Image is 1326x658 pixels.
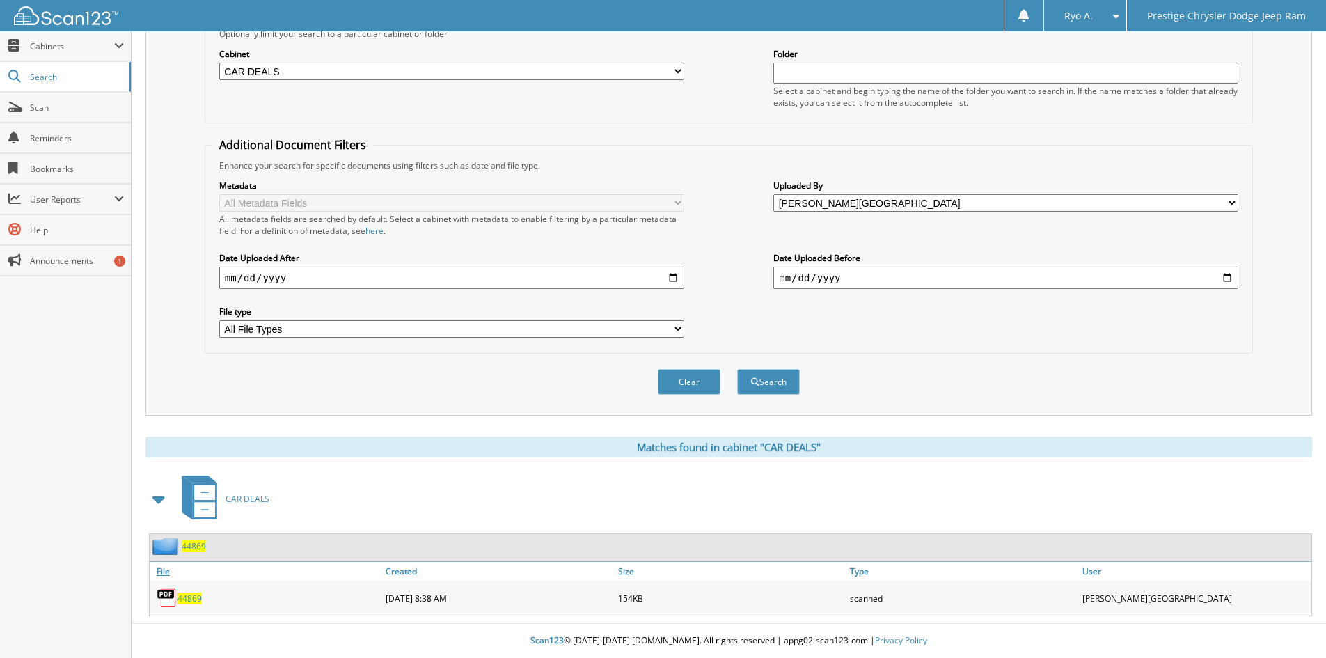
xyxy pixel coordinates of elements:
[1147,12,1306,20] span: Prestige Chrysler Dodge Jeep Ram
[114,256,125,267] div: 1
[150,562,382,581] a: File
[152,538,182,555] img: folder2.png
[219,306,684,318] label: File type
[382,562,615,581] a: Created
[219,213,684,237] div: All metadata fields are searched by default. Select a cabinet with metadata to enable filtering b...
[212,137,373,152] legend: Additional Document Filters
[30,224,124,236] span: Help
[145,437,1312,457] div: Matches found in cabinet "CAR DEALS"
[177,593,202,604] a: 44869
[30,102,124,113] span: Scan
[615,562,847,581] a: Size
[658,369,720,395] button: Clear
[773,252,1238,264] label: Date Uploaded Before
[30,71,122,83] span: Search
[737,369,800,395] button: Search
[1079,562,1311,581] a: User
[30,255,124,267] span: Announcements
[365,225,384,237] a: here
[173,471,269,526] a: CAR DEALS
[1256,591,1326,658] iframe: Chat Widget
[1064,12,1093,20] span: Ryo A.
[875,634,927,646] a: Privacy Policy
[182,540,206,552] a: 44869
[132,624,1326,658] div: © [DATE]-[DATE] [DOMAIN_NAME]. All rights reserved | appg02-scan123-com |
[219,180,684,191] label: Metadata
[219,252,684,264] label: Date Uploaded After
[212,28,1245,40] div: Optionally limit your search to a particular cabinet or folder
[157,588,177,609] img: PDF.png
[219,48,684,60] label: Cabinet
[212,159,1245,171] div: Enhance your search for specific documents using filters such as date and file type.
[30,40,114,52] span: Cabinets
[1079,584,1311,612] div: [PERSON_NAME][GEOGRAPHIC_DATA]
[14,6,118,25] img: scan123-logo-white.svg
[773,48,1238,60] label: Folder
[846,584,1079,612] div: scanned
[382,584,615,612] div: [DATE] 8:38 AM
[30,132,124,144] span: Reminders
[773,180,1238,191] label: Uploaded By
[30,194,114,205] span: User Reports
[846,562,1079,581] a: Type
[773,267,1238,289] input: end
[30,163,124,175] span: Bookmarks
[615,584,847,612] div: 154KB
[773,85,1238,109] div: Select a cabinet and begin typing the name of the folder you want to search in. If the name match...
[226,493,269,505] span: CAR DEALS
[530,634,564,646] span: Scan123
[219,267,684,289] input: start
